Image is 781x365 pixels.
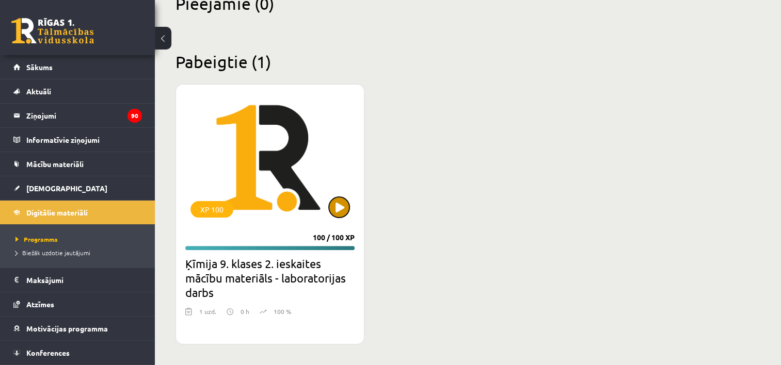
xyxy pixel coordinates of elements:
[176,52,760,72] h2: Pabeigtie (1)
[13,341,142,364] a: Konferences
[26,348,70,357] span: Konferences
[199,307,216,322] div: 1 uzd.
[13,128,142,152] a: Informatīvie ziņojumi
[26,208,88,217] span: Digitālie materiāli
[13,152,142,176] a: Mācību materiāli
[26,300,54,309] span: Atzīmes
[274,307,291,316] p: 100 %
[26,324,108,333] span: Motivācijas programma
[15,235,58,243] span: Programma
[13,317,142,340] a: Motivācijas programma
[13,55,142,79] a: Sākums
[26,104,142,127] legend: Ziņojumi
[11,18,94,44] a: Rīgas 1. Tālmācības vidusskola
[26,87,51,96] span: Aktuāli
[26,184,107,193] span: [DEMOGRAPHIC_DATA]
[13,292,142,316] a: Atzīmes
[241,307,249,316] p: 0 h
[26,268,142,292] legend: Maksājumi
[15,248,145,257] a: Biežāk uzdotie jautājumi
[26,128,142,152] legend: Informatīvie ziņojumi
[13,176,142,200] a: [DEMOGRAPHIC_DATA]
[13,104,142,127] a: Ziņojumi90
[190,201,233,218] div: XP 100
[13,79,142,103] a: Aktuāli
[13,268,142,292] a: Maksājumi
[185,256,355,300] h2: Ķīmija 9. klases 2. ieskaites mācību materiāls - laboratorijas darbs
[13,201,142,224] a: Digitālie materiāli
[15,248,90,257] span: Biežāk uzdotie jautājumi
[127,109,142,123] i: 90
[26,62,53,72] span: Sākums
[15,235,145,244] a: Programma
[26,159,84,169] span: Mācību materiāli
